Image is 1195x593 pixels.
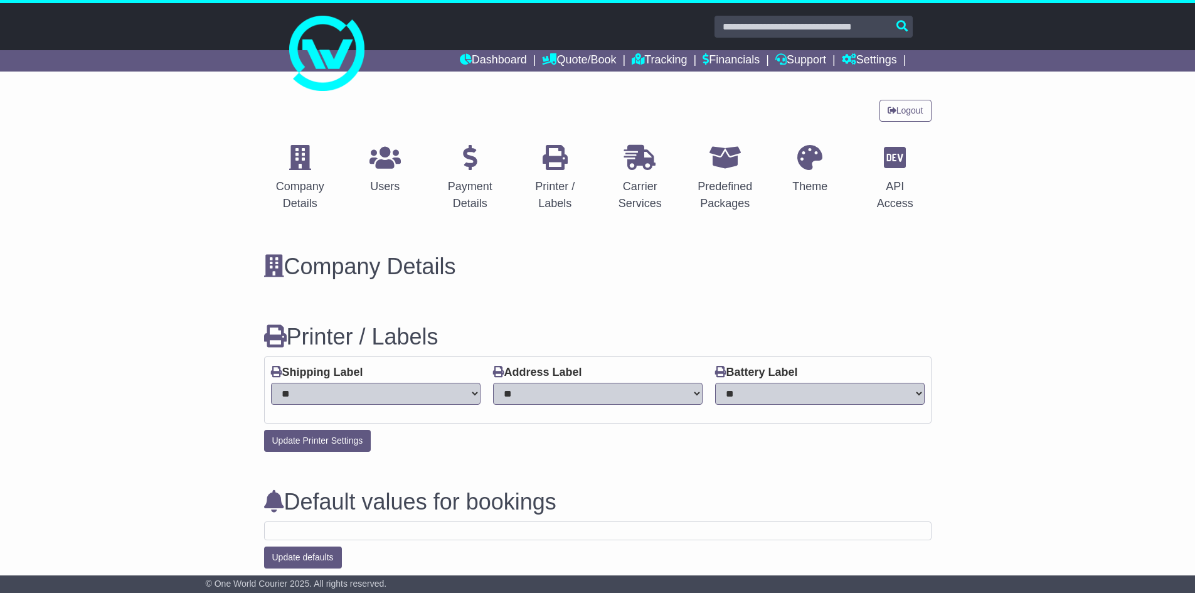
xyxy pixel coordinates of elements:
[361,141,409,200] a: Users
[264,324,932,350] h3: Printer / Labels
[703,50,760,72] a: Financials
[264,141,337,216] a: Company Details
[689,141,762,216] a: Predefined Packages
[519,141,592,216] a: Printer / Labels
[369,178,401,195] div: Users
[264,547,342,569] button: Update defaults
[542,50,616,72] a: Quote/Book
[264,430,371,452] button: Update Printer Settings
[792,178,827,195] div: Theme
[264,254,932,279] h3: Company Details
[784,141,836,200] a: Theme
[612,178,669,212] div: Carrier Services
[879,100,932,122] a: Logout
[604,141,677,216] a: Carrier Services
[715,366,798,380] label: Battery Label
[775,50,826,72] a: Support
[493,366,582,380] label: Address Label
[867,178,923,212] div: API Access
[434,141,507,216] a: Payment Details
[859,141,932,216] a: API Access
[271,366,363,380] label: Shipping Label
[460,50,527,72] a: Dashboard
[206,579,387,589] span: © One World Courier 2025. All rights reserved.
[264,489,932,515] h3: Default values for bookings
[527,178,583,212] div: Printer / Labels
[697,178,753,212] div: Predefined Packages
[442,178,499,212] div: Payment Details
[272,178,329,212] div: Company Details
[632,50,687,72] a: Tracking
[842,50,897,72] a: Settings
